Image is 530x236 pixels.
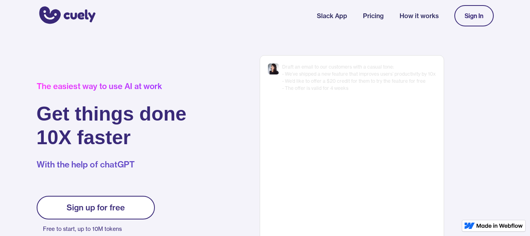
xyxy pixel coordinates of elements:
div: Sign In [465,12,484,19]
a: Sign In [454,5,494,26]
a: Pricing [363,11,384,20]
p: Free to start, up to 10M tokens [43,223,155,234]
div: Draft an email to our customers with a casual tone: - We’ve shipped a new feature that improves u... [282,63,436,92]
h1: Get things done 10X faster [37,102,187,149]
a: How it works [400,11,439,20]
img: Made in Webflow [476,223,523,228]
a: Slack App [317,11,347,20]
div: The easiest way to use AI at work [37,82,187,91]
p: With the help of chatGPT [37,159,187,171]
a: Sign up for free [37,196,155,219]
a: home [37,1,96,30]
div: Sign up for free [67,203,125,212]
